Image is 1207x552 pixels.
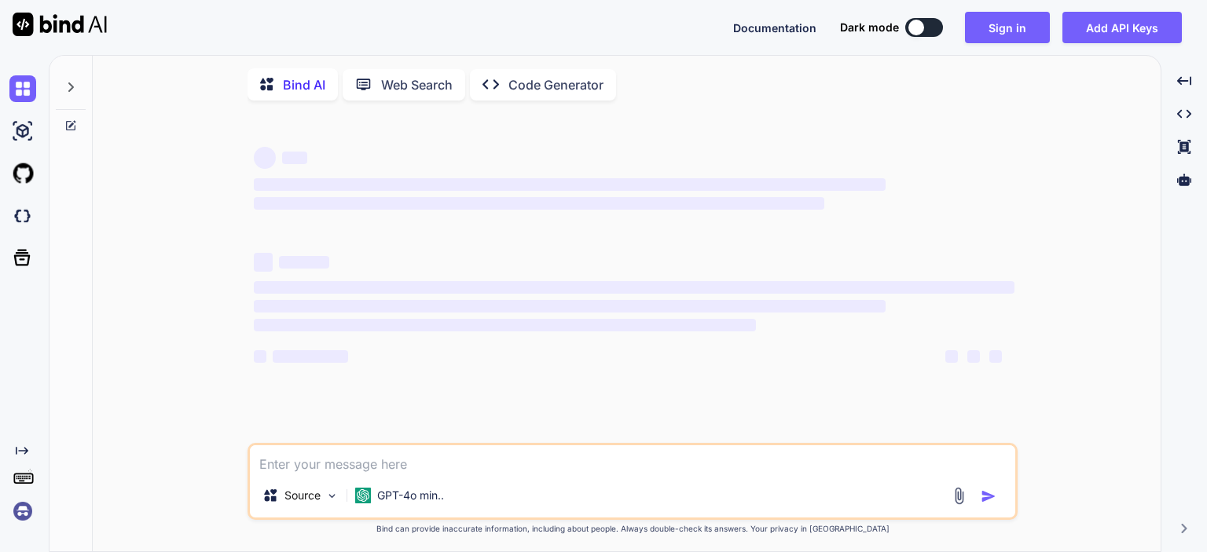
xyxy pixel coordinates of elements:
[733,20,816,36] button: Documentation
[967,350,980,363] span: ‌
[1062,12,1182,43] button: Add API Keys
[283,75,325,94] p: Bind AI
[254,300,885,313] span: ‌
[284,488,321,503] p: Source
[355,488,371,503] img: GPT-4o mini
[273,350,348,363] span: ‌
[13,13,107,36] img: Bind AI
[254,178,885,191] span: ‌
[254,281,1014,294] span: ‌
[279,256,329,269] span: ‌
[989,350,1002,363] span: ‌
[325,489,339,503] img: Pick Models
[733,21,816,35] span: Documentation
[254,253,273,272] span: ‌
[254,350,266,363] span: ‌
[248,523,1018,535] p: Bind can provide inaccurate information, including about people. Always double-check its answers....
[950,487,968,505] img: attachment
[981,488,996,504] img: icon
[9,118,36,144] img: ai-studio
[9,498,36,525] img: signin
[254,319,756,331] span: ‌
[508,75,603,94] p: Code Generator
[945,350,958,363] span: ‌
[254,197,824,210] span: ‌
[9,203,36,229] img: darkCloudIdeIcon
[965,12,1050,43] button: Sign in
[840,20,899,35] span: Dark mode
[282,152,307,164] span: ‌
[377,488,444,503] p: GPT-4o min..
[254,147,276,169] span: ‌
[9,75,36,102] img: chat
[9,160,36,187] img: githubLight
[381,75,453,94] p: Web Search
